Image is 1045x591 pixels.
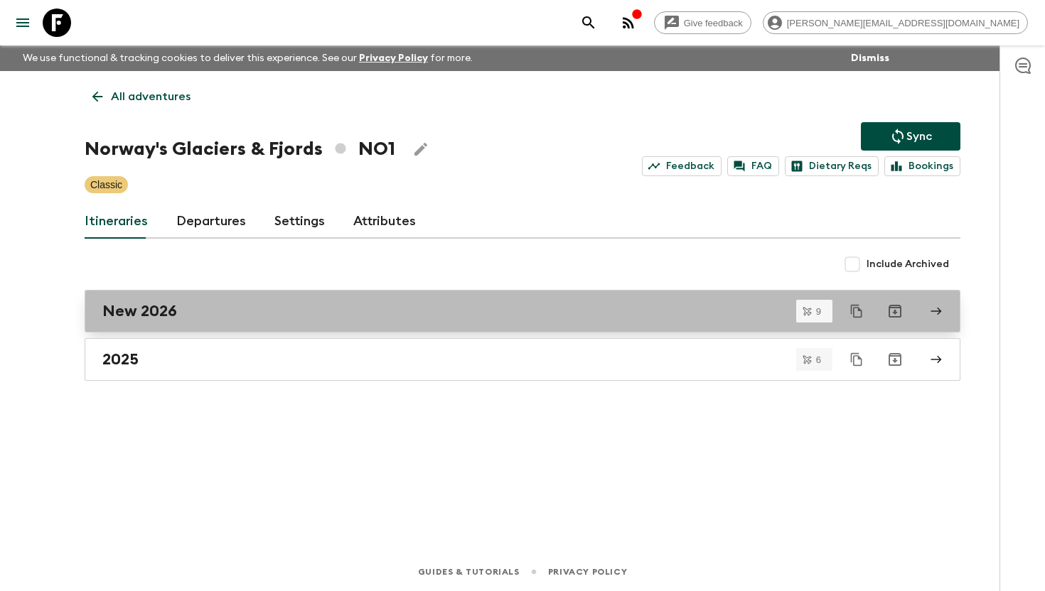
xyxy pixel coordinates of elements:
[548,564,627,580] a: Privacy Policy
[176,205,246,239] a: Departures
[844,298,869,324] button: Duplicate
[359,53,428,63] a: Privacy Policy
[17,45,478,71] p: We use functional & tracking cookies to deliver this experience. See our for more.
[111,88,191,105] p: All adventures
[85,338,960,381] a: 2025
[884,156,960,176] a: Bookings
[642,156,722,176] a: Feedback
[85,205,148,239] a: Itineraries
[847,48,893,68] button: Dismiss
[407,135,435,163] button: Edit Adventure Title
[85,290,960,332] a: New 2026
[763,11,1028,34] div: [PERSON_NAME][EMAIL_ADDRESS][DOMAIN_NAME]
[90,178,122,192] p: Classic
[418,564,520,580] a: Guides & Tutorials
[574,9,603,37] button: search adventures
[881,297,909,325] button: Archive
[808,355,830,364] span: 6
[353,205,416,239] a: Attributes
[85,135,395,163] h1: Norway's Glaciers & Fjords NO1
[102,350,139,369] h2: 2025
[779,18,1027,28] span: [PERSON_NAME][EMAIL_ADDRESS][DOMAIN_NAME]
[676,18,751,28] span: Give feedback
[844,347,869,372] button: Duplicate
[881,345,909,374] button: Archive
[654,11,751,34] a: Give feedback
[785,156,879,176] a: Dietary Reqs
[808,307,830,316] span: 9
[727,156,779,176] a: FAQ
[861,122,960,151] button: Sync adventure departures to the booking engine
[274,205,325,239] a: Settings
[867,257,949,271] span: Include Archived
[85,82,198,111] a: All adventures
[9,9,37,37] button: menu
[906,128,932,145] p: Sync
[102,302,177,320] h2: New 2026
